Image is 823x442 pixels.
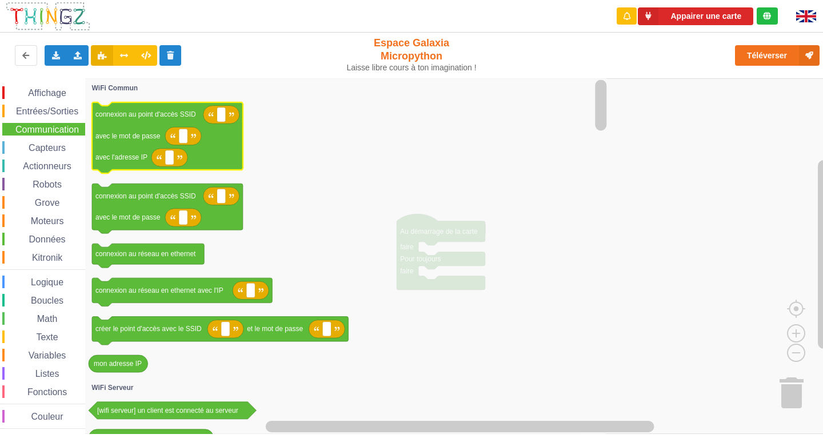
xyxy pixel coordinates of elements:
[34,369,61,379] span: Listes
[29,216,66,226] span: Moteurs
[30,253,64,262] span: Kitronik
[757,7,778,25] div: Tu es connecté au serveur de création de Thingz
[735,45,820,66] button: Téléverser
[26,387,69,397] span: Fonctions
[92,84,138,92] text: WiFi Commun
[95,111,196,119] text: connexion au point d'accès SSID
[95,325,202,333] text: créer le point d'accès avec le SSID
[14,125,81,134] span: Communication
[91,384,134,392] text: WiFi Serveur
[94,360,142,368] text: mon adresse IP
[27,143,67,153] span: Capteurs
[95,286,223,294] text: connexion au réseau en ethernet avec l'IP
[247,325,303,333] text: et le mot de passe
[27,234,67,244] span: Données
[95,154,147,162] text: avec l'adresse IP
[342,37,482,73] div: Espace Galaxia Micropython
[30,412,65,421] span: Couleur
[796,10,816,22] img: gb.png
[33,198,62,208] span: Grove
[34,332,59,342] span: Texte
[29,296,65,305] span: Boucles
[342,63,482,73] div: Laisse libre cours à ton imagination !
[29,277,65,287] span: Logique
[5,1,91,31] img: thingz_logo.png
[97,407,238,415] text: [wifi serveur] un client est connecté au serveur
[95,214,161,222] text: avec le mot de passe
[31,180,63,189] span: Robots
[14,106,80,116] span: Entrées/Sorties
[95,132,161,140] text: avec le mot de passe
[26,88,67,98] span: Affichage
[638,7,753,25] button: Appairer une carte
[21,161,73,171] span: Actionneurs
[95,192,196,200] text: connexion au point d'accès SSID
[27,351,68,360] span: Variables
[35,314,59,324] span: Math
[95,250,196,258] text: connexion au réseau en ethernet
